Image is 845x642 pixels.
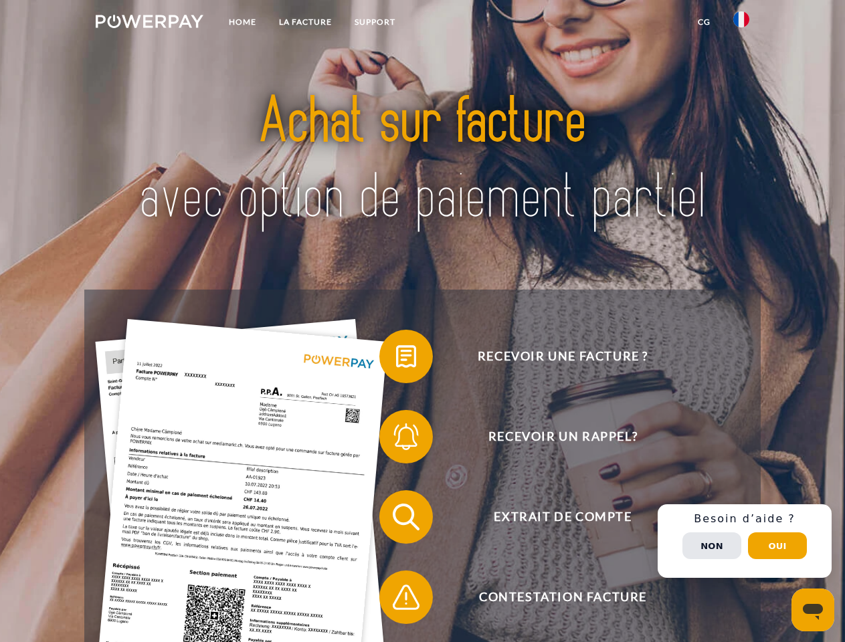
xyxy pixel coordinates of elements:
span: Extrait de compte [399,490,727,544]
span: Recevoir un rappel? [399,410,727,463]
img: logo-powerpay-white.svg [96,15,203,28]
img: qb_warning.svg [389,580,423,614]
button: Oui [748,532,807,559]
button: Recevoir un rappel? [379,410,727,463]
span: Recevoir une facture ? [399,330,727,383]
a: CG [686,10,722,34]
img: fr [733,11,749,27]
a: Support [343,10,407,34]
iframe: Bouton de lancement de la fenêtre de messagerie [791,588,834,631]
img: qb_bell.svg [389,420,423,453]
h3: Besoin d’aide ? [666,512,824,526]
a: LA FACTURE [268,10,343,34]
a: Home [217,10,268,34]
span: Contestation Facture [399,570,727,624]
button: Non [682,532,741,559]
button: Contestation Facture [379,570,727,624]
div: Schnellhilfe [658,504,832,578]
img: qb_search.svg [389,500,423,534]
img: qb_bill.svg [389,340,423,373]
button: Extrait de compte [379,490,727,544]
button: Recevoir une facture ? [379,330,727,383]
img: title-powerpay_fr.svg [128,64,717,256]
